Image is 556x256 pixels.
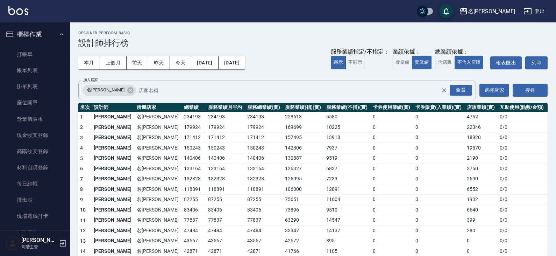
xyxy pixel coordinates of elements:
[455,56,484,69] button: 不含入店販
[92,205,135,215] td: [PERSON_NAME]
[465,184,498,195] td: 6552
[83,87,129,94] span: 名[PERSON_NAME]
[135,143,183,153] td: 名[PERSON_NAME]
[393,48,432,56] div: 業績依據：
[414,205,465,215] td: 0
[325,174,371,184] td: 7233
[182,236,206,246] td: 43567
[283,184,325,195] td: 106000
[182,153,206,164] td: 140406
[465,164,498,174] td: 3750
[182,132,206,143] td: 171412
[206,215,245,226] td: 77837
[371,174,414,184] td: 0
[135,236,183,246] td: 名[PERSON_NAME]
[283,205,325,215] td: 73896
[498,112,548,122] td: 0 / 0
[414,184,465,195] td: 0
[465,215,498,226] td: 399
[245,194,283,205] td: 87255
[498,236,548,246] td: 0 / 0
[21,237,57,244] h5: [PERSON_NAME]
[325,184,371,195] td: 12891
[283,112,325,122] td: 228613
[325,153,371,164] td: 9519
[465,174,498,184] td: 2590
[92,143,135,153] td: [PERSON_NAME]
[450,85,472,96] div: 全選
[135,153,183,164] td: 名[PERSON_NAME]
[206,236,245,246] td: 43567
[498,164,548,174] td: 0 / 0
[393,56,412,69] button: 虛業績
[92,103,135,112] th: 設計師
[21,244,57,250] p: 高階主管
[498,153,548,164] td: 0 / 0
[78,38,548,48] h3: 設計師排行榜
[448,83,473,97] button: Open
[283,174,325,184] td: 125095
[245,132,283,143] td: 171412
[465,103,498,112] th: 店販業績(實)
[371,103,414,112] th: 卡券使用業績(實)
[80,238,86,244] span: 13
[3,62,67,78] a: 帳單列表
[135,103,183,112] th: 所屬店家
[92,226,135,236] td: [PERSON_NAME]
[182,194,206,205] td: 87255
[137,84,453,96] input: 店家名稱
[3,176,67,192] a: 每日結帳
[3,46,67,62] a: 打帳單
[325,132,371,143] td: 13918
[414,143,465,153] td: 0
[414,132,465,143] td: 0
[414,112,465,122] td: 0
[468,7,515,16] div: 名[PERSON_NAME]
[182,103,206,112] th: 總業績
[371,153,414,164] td: 0
[92,122,135,133] td: [PERSON_NAME]
[170,56,192,69] button: 今天
[148,56,170,69] button: 昨天
[498,103,548,112] th: 互助使用(點數/金額)
[325,112,371,122] td: 5580
[3,192,67,208] a: 排班表
[465,132,498,143] td: 18920
[206,174,245,184] td: 132328
[80,135,83,140] span: 3
[80,207,86,213] span: 10
[371,112,414,122] td: 0
[498,194,548,205] td: 0 / 0
[80,176,83,182] span: 7
[182,174,206,184] td: 132328
[206,143,245,153] td: 150243
[135,122,183,133] td: 名[PERSON_NAME]
[371,143,414,153] td: 0
[325,122,371,133] td: 10225
[245,112,283,122] td: 234193
[325,164,371,174] td: 6837
[78,103,92,112] th: 名次
[498,184,548,195] td: 0 / 0
[325,143,371,153] td: 7937
[414,215,465,226] td: 0
[371,132,414,143] td: 0
[206,153,245,164] td: 140406
[92,153,135,164] td: [PERSON_NAME]
[80,114,83,120] span: 1
[283,153,325,164] td: 130887
[465,153,498,164] td: 2190
[80,145,83,151] span: 4
[283,236,325,246] td: 42672
[283,122,325,133] td: 169699
[92,184,135,195] td: [PERSON_NAME]
[92,112,135,122] td: [PERSON_NAME]
[92,215,135,226] td: [PERSON_NAME]
[80,217,86,223] span: 11
[127,56,148,69] button: 前天
[3,224,67,240] a: 掃碼打卡
[465,194,498,205] td: 1932
[80,197,83,202] span: 9
[206,122,245,133] td: 179924
[498,205,548,215] td: 0 / 0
